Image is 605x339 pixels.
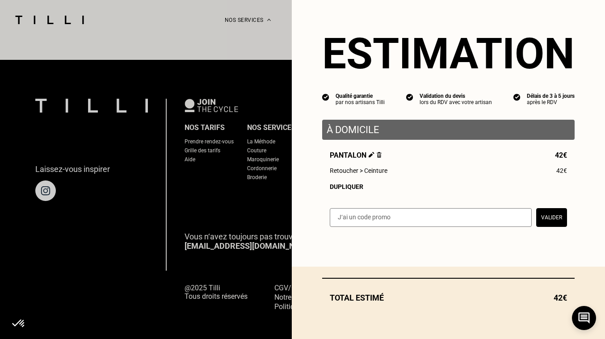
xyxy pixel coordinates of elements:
[556,167,567,174] span: 42€
[327,124,570,135] p: À domicile
[336,99,385,105] div: par nos artisans Tilli
[369,152,374,158] img: Éditer
[555,151,567,159] span: 42€
[330,151,382,159] span: Pantalon
[322,293,575,302] div: Total estimé
[330,183,567,190] div: Dupliquer
[420,99,492,105] div: lors du RDV avec votre artisan
[377,152,382,158] img: Supprimer
[322,93,329,101] img: icon list info
[330,208,532,227] input: J‘ai un code promo
[406,93,413,101] img: icon list info
[330,167,387,174] span: Retoucher > Ceinture
[513,93,521,101] img: icon list info
[336,93,385,99] div: Qualité garantie
[322,29,575,79] section: Estimation
[536,208,567,227] button: Valider
[554,293,567,302] span: 42€
[527,93,575,99] div: Délais de 3 à 5 jours
[420,93,492,99] div: Validation du devis
[527,99,575,105] div: après le RDV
